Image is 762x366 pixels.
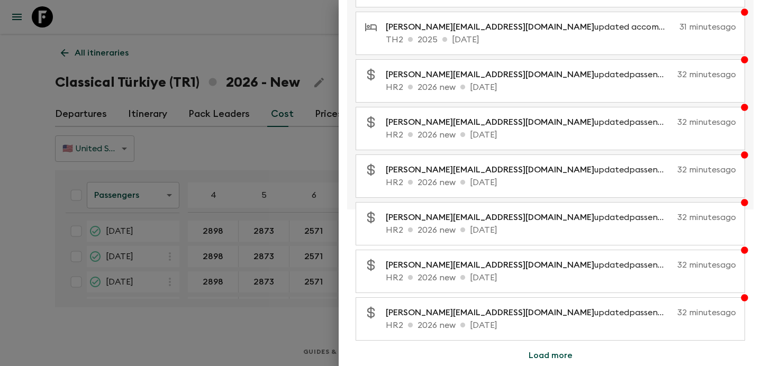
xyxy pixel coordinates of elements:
[677,68,736,81] p: 32 minutes ago
[386,70,594,79] span: [PERSON_NAME][EMAIL_ADDRESS][DOMAIN_NAME]
[386,129,736,141] p: HR2 2026 new [DATE]
[386,21,675,33] p: updated accommodation
[677,306,736,319] p: 32 minutes ago
[386,33,736,46] p: TH2 2025 [DATE]
[386,116,673,129] p: updated passenger costs
[386,81,736,94] p: HR2 2026 new [DATE]
[386,68,673,81] p: updated passenger costs
[386,259,673,271] p: updated passenger costs
[386,306,673,319] p: updated passenger costs
[386,319,736,332] p: HR2 2026 new [DATE]
[677,163,736,176] p: 32 minutes ago
[386,163,673,176] p: updated passenger costs
[386,308,594,317] span: [PERSON_NAME][EMAIL_ADDRESS][DOMAIN_NAME]
[386,271,736,284] p: HR2 2026 new [DATE]
[677,259,736,271] p: 32 minutes ago
[679,21,736,33] p: 31 minutes ago
[386,166,594,174] span: [PERSON_NAME][EMAIL_ADDRESS][DOMAIN_NAME]
[386,213,594,222] span: [PERSON_NAME][EMAIL_ADDRESS][DOMAIN_NAME]
[677,211,736,224] p: 32 minutes ago
[386,23,594,31] span: [PERSON_NAME][EMAIL_ADDRESS][DOMAIN_NAME]
[386,211,673,224] p: updated passenger costs
[386,224,736,236] p: HR2 2026 new [DATE]
[386,118,594,126] span: [PERSON_NAME][EMAIL_ADDRESS][DOMAIN_NAME]
[386,176,736,189] p: HR2 2026 new [DATE]
[516,345,585,366] button: Load more
[386,261,594,269] span: [PERSON_NAME][EMAIL_ADDRESS][DOMAIN_NAME]
[677,116,736,129] p: 32 minutes ago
